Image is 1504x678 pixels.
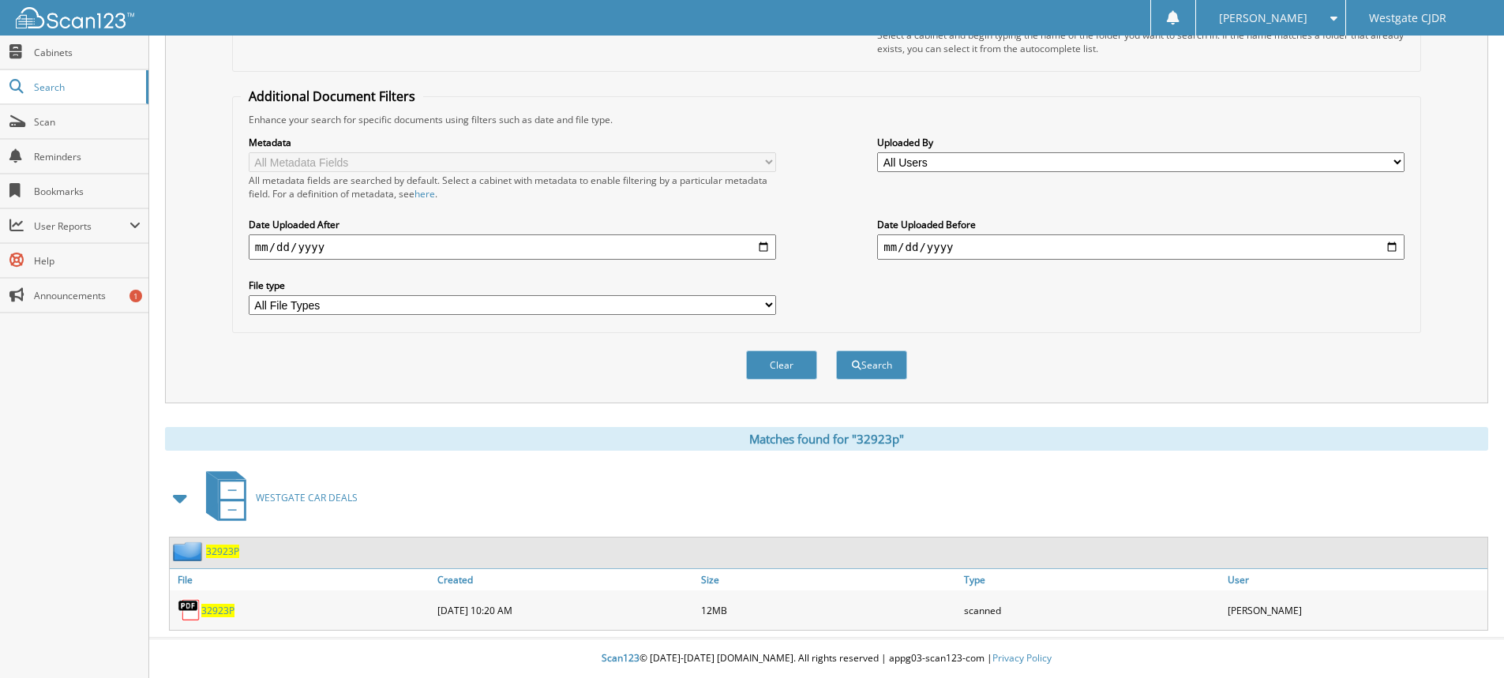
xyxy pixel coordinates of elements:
[877,136,1405,149] label: Uploaded By
[256,491,358,504] span: WESTGATE CAR DEALS
[34,289,141,302] span: Announcements
[433,594,697,626] div: [DATE] 10:20 AM
[34,46,141,59] span: Cabinets
[1219,13,1307,23] span: [PERSON_NAME]
[877,234,1405,260] input: end
[34,185,141,198] span: Bookmarks
[249,234,776,260] input: start
[877,218,1405,231] label: Date Uploaded Before
[249,136,776,149] label: Metadata
[746,350,817,380] button: Clear
[1369,13,1446,23] span: Westgate CJDR
[16,7,134,28] img: scan123-logo-white.svg
[34,81,138,94] span: Search
[34,254,141,268] span: Help
[249,279,776,292] label: File type
[697,569,961,590] a: Size
[414,187,435,200] a: here
[992,651,1052,665] a: Privacy Policy
[149,639,1504,678] div: © [DATE]-[DATE] [DOMAIN_NAME]. All rights reserved | appg03-scan123-com |
[34,150,141,163] span: Reminders
[34,219,129,233] span: User Reports
[877,28,1405,55] div: Select a cabinet and begin typing the name of the folder you want to search in. If the name match...
[1224,594,1487,626] div: [PERSON_NAME]
[129,290,142,302] div: 1
[178,598,201,622] img: PDF.png
[960,594,1224,626] div: scanned
[241,88,423,105] legend: Additional Document Filters
[206,545,239,558] a: 32923P
[241,113,1412,126] div: Enhance your search for specific documents using filters such as date and file type.
[697,594,961,626] div: 12MB
[836,350,907,380] button: Search
[433,569,697,590] a: Created
[960,569,1224,590] a: Type
[173,541,206,561] img: folder2.png
[1224,569,1487,590] a: User
[34,115,141,129] span: Scan
[249,174,776,200] div: All metadata fields are searched by default. Select a cabinet with metadata to enable filtering b...
[249,218,776,231] label: Date Uploaded After
[201,604,234,617] a: 32923P
[602,651,639,665] span: Scan123
[165,427,1488,451] div: Matches found for "32923p"
[170,569,433,590] a: File
[197,466,358,529] a: WESTGATE CAR DEALS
